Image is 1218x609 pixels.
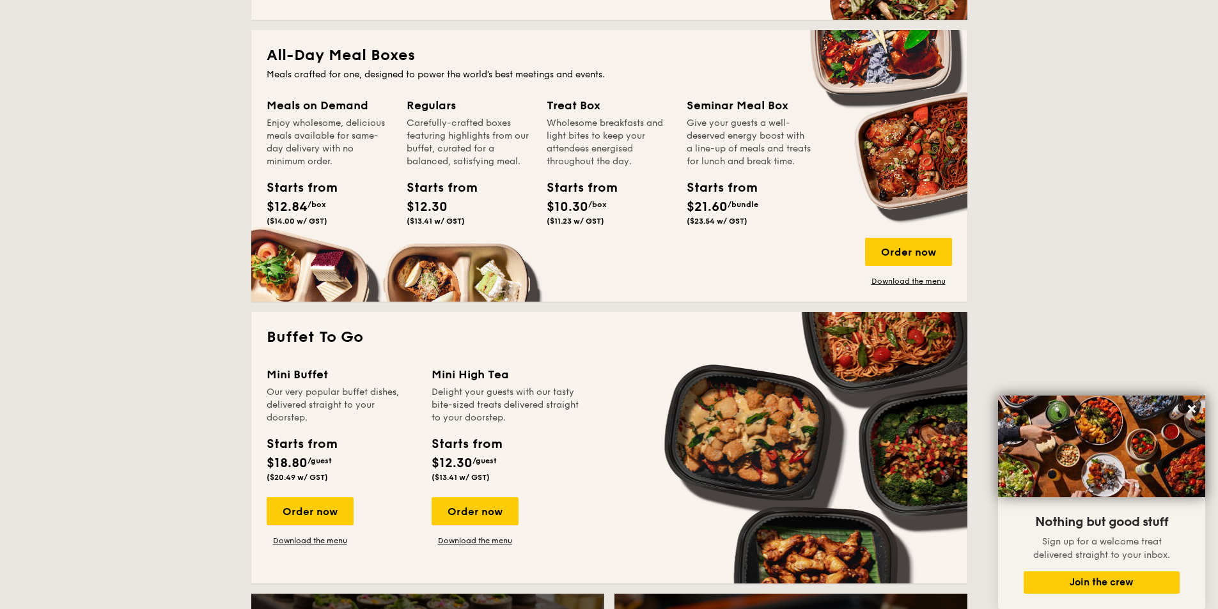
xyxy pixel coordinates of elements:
span: ($11.23 w/ GST) [547,217,604,226]
div: Delight your guests with our tasty bite-sized treats delivered straight to your doorstep. [432,386,581,424]
span: ($20.49 w/ GST) [267,473,328,482]
span: ($13.41 w/ GST) [432,473,490,482]
div: Meals on Demand [267,96,391,114]
div: Starts from [547,178,604,197]
span: ($14.00 w/ GST) [267,217,327,226]
div: Wholesome breakfasts and light bites to keep your attendees energised throughout the day. [547,117,671,168]
span: /guest [308,456,332,465]
div: Treat Box [547,96,671,114]
span: ($23.54 w/ GST) [687,217,747,226]
a: Download the menu [865,276,952,286]
button: Join the crew [1024,571,1180,594]
span: Sign up for a welcome treat delivered straight to your inbox. [1033,536,1170,560]
span: /box [588,200,607,209]
div: Our very popular buffet dishes, delivered straight to your doorstep. [267,386,416,424]
span: $18.80 [267,456,308,471]
div: Order now [267,497,354,525]
div: Carefully-crafted boxes featuring highlights from our buffet, curated for a balanced, satisfying ... [407,117,531,168]
div: Mini Buffet [267,366,416,383]
h2: Buffet To Go [267,327,952,348]
div: Order now [865,238,952,266]
div: Enjoy wholesome, delicious meals available for same-day delivery with no minimum order. [267,117,391,168]
div: Starts from [432,435,501,454]
span: /box [308,200,326,209]
span: $21.60 [687,199,728,215]
div: Give your guests a well-deserved energy boost with a line-up of meals and treats for lunch and br... [687,117,811,168]
div: Starts from [407,178,464,197]
div: Mini High Tea [432,366,581,383]
span: $10.30 [547,199,588,215]
div: Meals crafted for one, designed to power the world's best meetings and events. [267,68,952,81]
h2: All-Day Meal Boxes [267,45,952,66]
div: Starts from [267,435,336,454]
span: $12.84 [267,199,308,215]
span: Nothing but good stuff [1035,514,1168,530]
a: Download the menu [267,536,354,546]
span: ($13.41 w/ GST) [407,217,465,226]
a: Download the menu [432,536,519,546]
div: Order now [432,497,519,525]
span: $12.30 [407,199,448,215]
span: /bundle [728,200,758,209]
img: DSC07876-Edit02-Large.jpeg [998,396,1205,497]
button: Close [1182,399,1202,419]
div: Starts from [687,178,744,197]
span: /guest [472,456,497,465]
div: Starts from [267,178,324,197]
div: Seminar Meal Box [687,96,811,114]
span: $12.30 [432,456,472,471]
div: Regulars [407,96,531,114]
